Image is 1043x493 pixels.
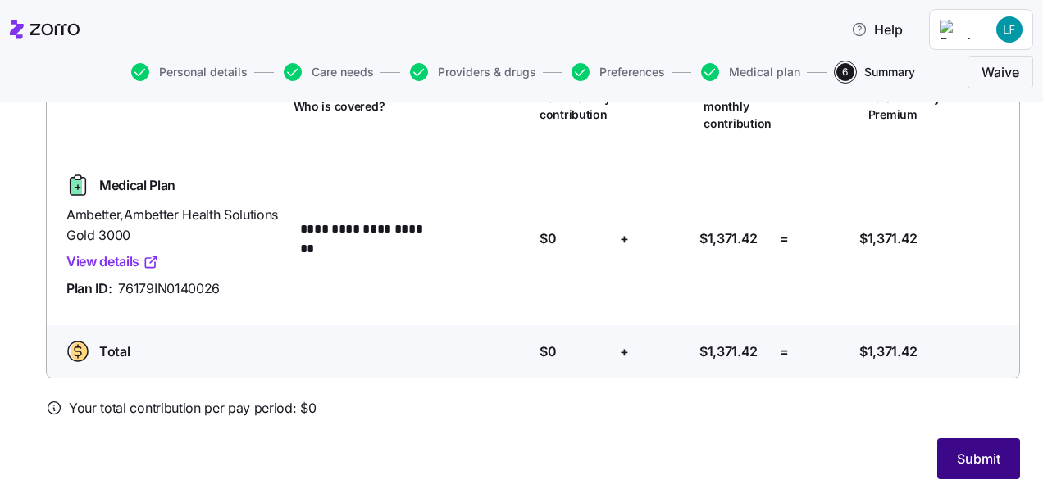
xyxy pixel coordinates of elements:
[312,66,374,78] span: Care needs
[704,82,772,132] span: Employer's monthly contribution
[940,20,972,39] img: Employer logo
[729,66,800,78] span: Medical plan
[996,16,1023,43] img: 26ab7ebee708a901cfd34e7f4ace8b36
[159,66,248,78] span: Personal details
[836,63,915,81] button: 6Summary
[864,66,915,78] span: Summary
[66,251,159,272] a: View details
[701,63,800,81] button: Medical plan
[937,438,1020,479] button: Submit
[540,90,611,124] span: Your monthly contribution
[540,341,556,362] span: $0
[69,398,317,418] span: Your total contribution per pay period: $ 0
[838,13,916,46] button: Help
[836,63,854,81] span: 6
[968,56,1033,88] button: Waive
[868,90,941,124] span: Total monthly Premium
[599,66,665,78] span: Preferences
[99,341,130,362] span: Total
[698,63,800,81] a: Medical plan
[66,278,112,299] span: Plan ID:
[833,63,915,81] a: 6Summary
[128,63,248,81] a: Personal details
[859,228,918,249] span: $1,371.42
[957,449,1000,468] span: Submit
[780,341,789,362] span: =
[851,20,903,39] span: Help
[407,63,536,81] a: Providers & drugs
[572,63,665,81] button: Preferences
[568,63,665,81] a: Preferences
[118,278,220,299] span: 76179IN0140026
[620,341,629,362] span: +
[699,341,758,362] span: $1,371.42
[438,66,536,78] span: Providers & drugs
[410,63,536,81] button: Providers & drugs
[99,175,175,196] span: Medical Plan
[540,228,556,249] span: $0
[284,63,374,81] button: Care needs
[780,228,789,249] span: =
[66,205,280,246] span: Ambetter , Ambetter Health Solutions Gold 3000
[280,63,374,81] a: Care needs
[982,62,1019,82] span: Waive
[859,341,918,362] span: $1,371.42
[699,228,758,249] span: $1,371.42
[294,98,385,115] span: Who is covered?
[131,63,248,81] button: Personal details
[620,228,629,249] span: +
